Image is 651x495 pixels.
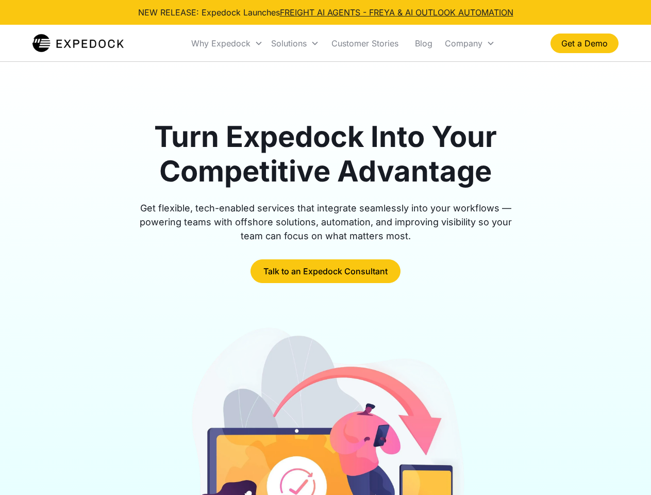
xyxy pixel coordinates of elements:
[128,201,524,243] div: Get flexible, tech-enabled services that integrate seamlessly into your workflows — powering team...
[128,120,524,189] h1: Turn Expedock Into Your Competitive Advantage
[550,34,619,53] a: Get a Demo
[599,445,651,495] iframe: Chat Widget
[138,6,513,19] div: NEW RELEASE: Expedock Launches
[251,259,400,283] a: Talk to an Expedock Consultant
[187,26,267,61] div: Why Expedock
[441,26,499,61] div: Company
[280,7,513,18] a: FREIGHT AI AGENTS - FREYA & AI OUTLOOK AUTOMATION
[191,38,251,48] div: Why Expedock
[32,33,124,54] a: home
[32,33,124,54] img: Expedock Logo
[267,26,323,61] div: Solutions
[445,38,482,48] div: Company
[407,26,441,61] a: Blog
[323,26,407,61] a: Customer Stories
[271,38,307,48] div: Solutions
